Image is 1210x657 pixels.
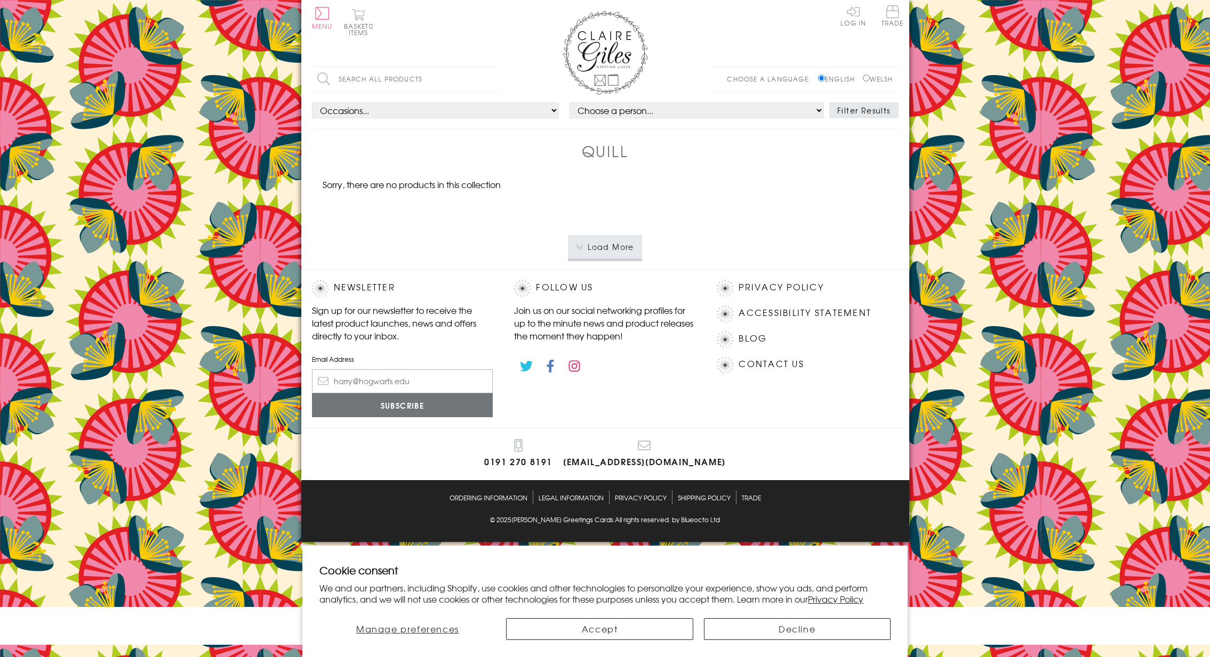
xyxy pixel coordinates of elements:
[312,21,333,31] span: Menu
[739,280,823,295] a: Privacy Policy
[882,5,904,28] a: Trade
[582,140,629,162] h1: Quill
[808,593,863,605] a: Privacy Policy
[511,515,613,526] a: [PERSON_NAME] Greetings Cards
[818,74,860,84] label: English
[615,491,667,504] a: Privacy Policy
[739,331,767,346] a: Blog
[818,75,825,82] input: English
[539,491,604,504] a: Legal Information
[829,102,899,118] button: Filter Results
[840,5,866,26] a: Log In
[727,74,816,84] p: Choose a language:
[356,622,459,635] span: Manage preferences
[514,280,695,296] h2: Follow Us
[863,75,870,82] input: Welsh
[514,304,695,342] p: Join us on our social networking profiles for up to the minute news and product releases the mome...
[319,582,891,605] p: We and our partners, including Shopify, use cookies and other technologies to personalize your ex...
[349,21,373,37] span: 0 items
[319,618,495,640] button: Manage preferences
[615,515,670,524] span: All rights reserved.
[312,369,493,393] input: harry@hogwarts.edu
[344,9,373,36] button: Basket0 items
[678,491,731,504] a: Shipping Policy
[739,306,871,320] a: Accessibility Statement
[312,67,499,91] input: Search all products
[672,515,720,526] a: by Blueocto Ltd
[312,280,493,296] h2: Newsletter
[882,5,904,26] span: Trade
[704,618,891,640] button: Decline
[568,235,642,258] button: Load More
[312,178,511,191] p: Sorry, there are no products in this collection
[319,563,891,578] h2: Cookie consent
[563,439,726,469] a: [EMAIL_ADDRESS][DOMAIN_NAME]
[506,618,693,640] button: Accept
[312,515,899,524] p: © 2025 .
[488,67,499,91] input: Search
[312,7,333,29] button: Menu
[312,354,493,364] label: Email Address
[563,11,648,95] img: Claire Giles Greetings Cards
[863,74,893,84] label: Welsh
[450,491,527,504] a: Ordering Information
[312,304,493,342] p: Sign up for our newsletter to receive the latest product launches, news and offers directly to yo...
[484,439,552,469] a: 0191 270 8191
[739,357,804,371] a: Contact Us
[312,393,493,417] input: Subscribe
[742,491,761,504] a: Trade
